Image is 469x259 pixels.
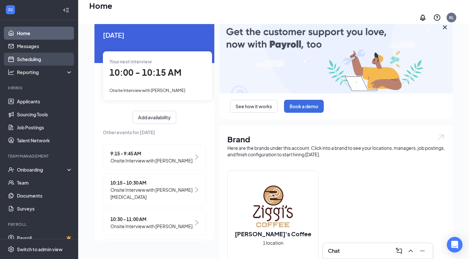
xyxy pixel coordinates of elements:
[395,247,403,255] svg: ComposeMessage
[417,246,428,256] button: Minimize
[227,145,445,158] div: Here are the brands under this account. Click into a brand to see your locations, managers, job p...
[17,40,73,53] a: Messages
[17,134,73,147] a: Talent Network
[109,58,152,64] span: Your next interview
[133,111,176,124] button: Add availability
[220,19,453,93] img: payroll-large.gif
[63,7,69,13] svg: Collapse
[17,95,73,108] a: Applicants
[394,246,404,256] button: ComposeMessage
[447,237,462,253] div: Open Intercom Messenger
[109,67,181,78] span: 10:00 - 10:15 AM
[109,88,185,93] span: Onsite Interview with [PERSON_NAME]
[110,157,192,164] span: Onsite Interview with [PERSON_NAME]
[17,176,73,189] a: Team
[449,15,454,20] div: RL
[263,239,283,246] span: 1 location
[17,202,73,215] a: Surveys
[419,247,426,255] svg: Minimize
[110,223,192,230] span: Onsite Interview with [PERSON_NAME]
[110,179,193,186] span: 10:15 - 10:30 AM
[110,215,192,223] span: 10:30 - 11:00 AM
[17,69,73,75] div: Reporting
[8,222,71,227] div: Payroll
[17,27,73,40] a: Home
[8,166,14,173] svg: UserCheck
[8,246,14,253] svg: Settings
[7,6,14,13] svg: WorkstreamLogo
[17,166,67,173] div: Onboarding
[110,186,193,201] span: Onsite Interview with [PERSON_NAME][MEDICAL_DATA]
[436,134,445,141] img: open.6027fd2a22e1237b5b06.svg
[103,129,206,136] span: Other events for [DATE]
[17,121,73,134] a: Job Postings
[17,246,63,253] div: Switch to admin view
[405,246,416,256] button: ChevronUp
[284,100,324,113] button: Book a demo
[419,14,427,21] svg: Notifications
[17,231,73,244] a: PayrollCrown
[328,247,340,254] h3: Chat
[433,14,441,21] svg: QuestionInfo
[230,100,277,113] button: See how it works
[228,230,318,238] h2: [PERSON_NAME]'s Coffee
[441,23,449,31] svg: Cross
[407,247,415,255] svg: ChevronUp
[103,30,206,40] span: [DATE]
[110,150,192,157] span: 9:15 - 9:45 AM
[17,189,73,202] a: Documents
[252,186,294,227] img: Ziggi's Coffee
[17,108,73,121] a: Sourcing Tools
[8,69,14,75] svg: Analysis
[8,85,71,91] div: Hiring
[227,134,445,145] h1: Brand
[8,153,71,159] div: Team Management
[17,53,73,66] a: Scheduling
